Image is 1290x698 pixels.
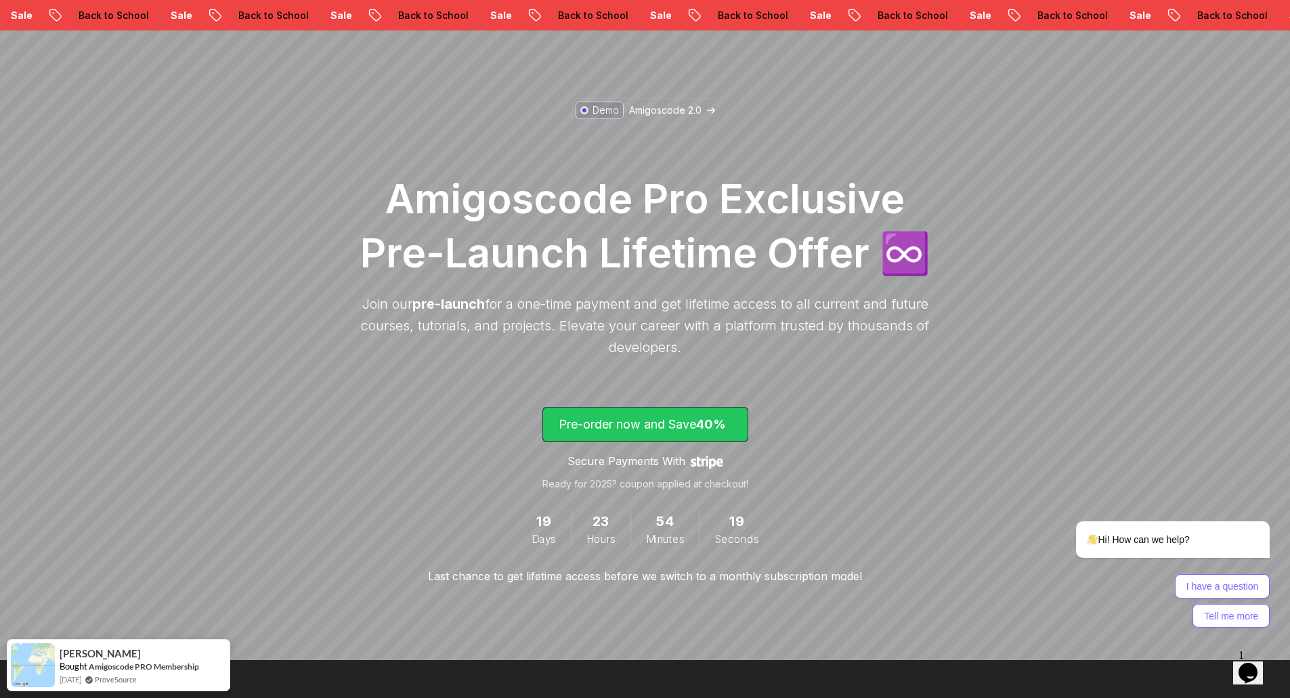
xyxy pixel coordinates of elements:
[318,9,362,22] p: Sale
[542,477,748,491] p: Ready for 2025? coupon applied at checkout!
[1033,399,1276,637] iframe: chat widget
[1185,9,1277,22] p: Back to School
[546,9,638,22] p: Back to School
[593,104,619,117] p: Demo
[696,417,726,431] span: 40%
[60,674,81,685] span: [DATE]
[226,9,318,22] p: Back to School
[89,661,199,672] a: Amigoscode PRO Membership
[567,453,685,469] p: Secure Payments With
[428,568,862,584] p: Last chance to get lifetime access before we switch to a monthly subscription model
[532,531,556,546] span: Days
[158,9,202,22] p: Sale
[386,9,478,22] p: Back to School
[1117,9,1161,22] p: Sale
[572,98,718,123] a: DemoAmigoscode 2.0
[638,9,681,22] p: Sale
[1233,644,1276,684] iframe: chat widget
[706,9,798,22] p: Back to School
[60,661,87,672] span: Bought
[958,9,1001,22] p: Sale
[629,104,702,117] p: Amigoscode 2.0
[729,511,744,532] span: 19 Seconds
[11,643,55,687] img: provesource social proof notification image
[412,296,485,312] span: pre-launch
[656,511,674,532] span: 54 Minutes
[478,9,521,22] p: Sale
[542,407,748,491] a: lifetime-access
[354,171,937,280] h1: Amigoscode Pro Exclusive Pre-Launch Lifetime Offer ♾️
[714,531,758,546] span: Seconds
[559,415,732,434] p: Pre-order now and Save
[593,511,609,532] span: 23 Hours
[865,9,958,22] p: Back to School
[66,9,158,22] p: Back to School
[798,9,841,22] p: Sale
[536,511,551,532] span: 19 Days
[95,674,137,685] a: ProveSource
[586,531,616,546] span: Hours
[60,648,141,659] span: [PERSON_NAME]
[1025,9,1117,22] p: Back to School
[354,293,937,358] p: Join our for a one-time payment and get lifetime access to all current and future courses, tutori...
[646,531,684,546] span: Minutes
